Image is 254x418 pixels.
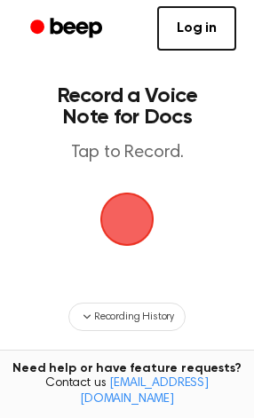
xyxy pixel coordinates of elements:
button: Recording History [68,303,186,331]
img: Beep Logo [100,193,154,246]
p: Tap to Record. [32,142,222,164]
span: Contact us [11,376,243,407]
span: Recording History [94,309,174,325]
a: [EMAIL_ADDRESS][DOMAIN_NAME] [80,377,209,406]
a: Log in [157,6,236,51]
a: Beep [18,12,118,46]
h1: Record a Voice Note for Docs [32,85,222,128]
